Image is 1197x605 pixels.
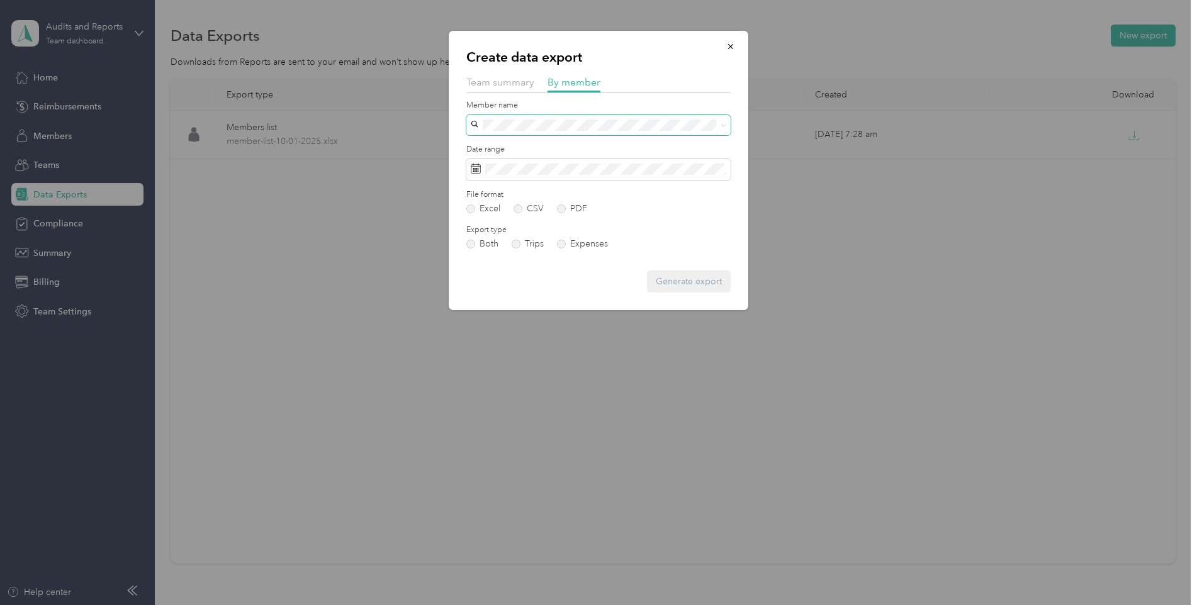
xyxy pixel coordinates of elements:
[1127,535,1197,605] iframe: Everlance-gr Chat Button Frame
[466,189,731,201] label: File format
[557,204,587,213] label: PDF
[466,225,731,236] label: Export type
[466,240,498,248] label: Both
[466,144,731,155] label: Date range
[514,204,544,213] label: CSV
[548,76,600,88] span: By member
[466,100,731,111] label: Member name
[466,48,731,66] p: Create data export
[557,240,608,248] label: Expenses
[512,240,544,248] label: Trips
[466,204,500,213] label: Excel
[466,76,534,88] span: Team summary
